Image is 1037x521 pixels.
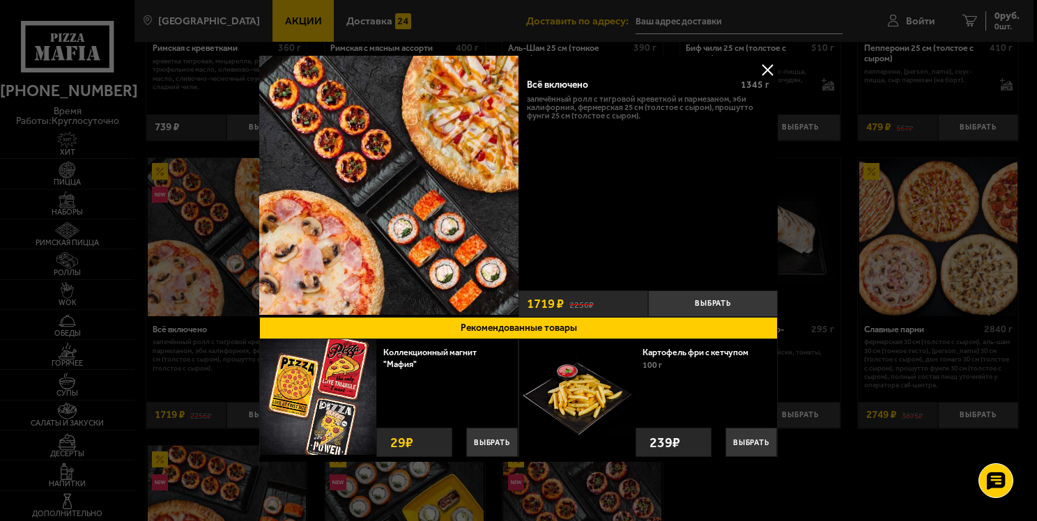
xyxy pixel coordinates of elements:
[569,298,594,309] s: 2256 ₽
[387,428,417,456] strong: 29 ₽
[259,56,518,315] img: Всё включено
[646,428,684,456] strong: 239 ₽
[643,347,760,357] a: Картофель фри с кетчупом
[643,360,662,370] span: 100 г
[259,56,518,317] a: Всё включено
[466,428,518,457] button: Выбрать
[741,79,769,91] span: 1345 г
[725,428,777,457] button: Выбрать
[383,347,477,369] a: Коллекционный магнит "Мафия"
[527,297,564,311] span: 1719 ₽
[527,79,731,91] div: Всё включено
[648,290,778,317] button: Выбрать
[259,317,778,339] button: Рекомендованные товары
[527,95,770,120] p: Запечённый ролл с тигровой креветкой и пармезаном, Эби Калифорния, Фермерская 25 см (толстое с сы...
